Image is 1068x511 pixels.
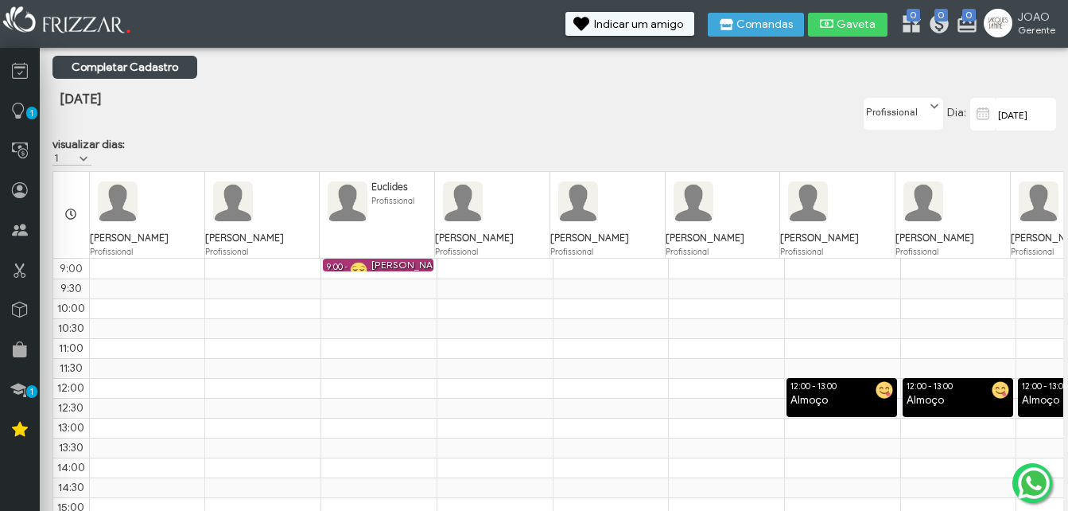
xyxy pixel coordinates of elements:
span: 1 [26,385,37,398]
div: [PERSON_NAME] - Corte de Unhas [371,259,531,272]
span: 11:00 [59,341,83,355]
img: agendado.png [350,262,367,279]
button: Comandas [708,13,804,37]
img: FuncionarioFotoBean_get.xhtml [674,181,713,221]
span: 12:00 - 13:00 [907,381,953,392]
span: 0 [934,9,948,21]
span: 14:00 [57,461,85,474]
span: Profissional [666,247,709,257]
span: [PERSON_NAME] [780,232,859,244]
a: Completar Cadastro [52,56,197,79]
img: FuncionarioFotoBean_get.xhtml [903,181,943,221]
span: 9:30 [60,282,82,295]
span: Euclides [371,181,408,193]
span: 10:30 [58,322,84,335]
span: 10:00 [57,302,85,315]
img: almoco.png [876,381,893,399]
img: FuncionarioFotoBean_get.xhtml [788,181,828,221]
img: FuncionarioFotoBean_get.xhtml [328,181,367,221]
a: 0 [900,13,916,38]
a: JOAO Gerente [984,9,1060,41]
img: FuncionarioFotoBean_get.xhtml [558,181,598,221]
span: Profissional [205,247,248,257]
span: Profissional [371,196,414,206]
span: Gaveta [837,19,876,30]
a: 0 [956,13,972,38]
button: Gaveta [808,13,887,37]
span: Dia: [947,106,966,119]
span: [PERSON_NAME] [550,232,629,244]
img: FuncionarioFotoBean_get.xhtml [213,181,253,221]
span: 12:30 [58,401,83,415]
img: calendar-01.svg [973,104,993,123]
span: 13:30 [59,441,83,454]
a: 0 [928,13,944,38]
span: [PERSON_NAME] [435,232,514,244]
span: Comandas [736,19,793,30]
img: FuncionarioFotoBean_get.xhtml [98,181,138,221]
input: data [996,98,1056,131]
span: JOAO [1018,10,1055,24]
span: Profissional [90,247,133,257]
span: 0 [907,9,920,21]
span: Profissional [780,247,823,257]
img: FuncionarioFotoBean_get.xhtml [443,181,483,221]
span: 1 [26,107,37,119]
span: 13:00 [58,421,84,435]
span: 0 [962,9,976,21]
span: Profissional [435,247,478,257]
div: Almoço [903,393,1013,408]
span: 14:30 [58,481,84,494]
span: 12:00 - 13:00 [790,381,837,392]
span: [DATE] [60,91,101,107]
span: Profissional [1011,247,1054,257]
label: 1 [52,151,77,165]
img: FuncionarioFotoBean_get.xhtml [1019,181,1058,221]
span: Profissional [895,247,938,257]
div: Almoço [786,393,897,408]
span: 11:30 [60,361,83,375]
label: visualizar dias: [52,138,125,151]
button: Indicar um amigo [565,12,694,36]
span: [PERSON_NAME] [895,232,974,244]
span: Indicar um amigo [594,19,683,30]
img: whatsapp.png [1015,464,1053,502]
span: Profissional [550,247,593,257]
span: Gerente [1018,24,1055,36]
span: [PERSON_NAME] [666,232,744,244]
span: 12:00 [57,381,84,395]
span: [PERSON_NAME] [90,232,169,244]
label: Profissional [864,99,928,119]
span: [PERSON_NAME] [205,232,284,244]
